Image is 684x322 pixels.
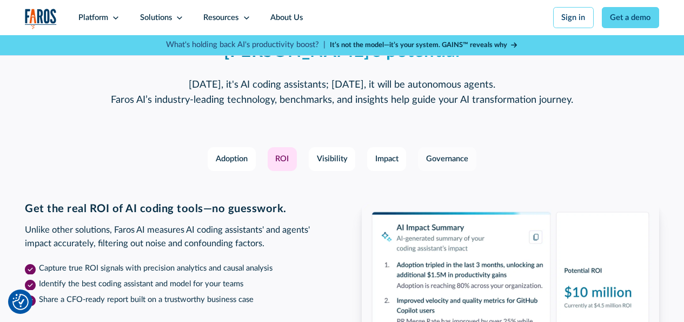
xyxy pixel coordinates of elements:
li: Share a CFO-ready report built on a trustworthy business case [25,294,322,306]
em: to realize [PERSON_NAME]’s potential [224,21,601,60]
div: Solutions [140,12,172,24]
strong: A solution designed by developer productivity experts [83,21,601,60]
div: Platform [78,12,108,24]
div: ROI [275,153,289,165]
div: Visibility [317,153,348,165]
li: Capture true ROI signals with precision analytics and causal analysis [25,262,322,274]
div: Resources [203,12,238,24]
div: Impact [375,153,399,165]
img: Logo of the analytics and reporting company Faros. [25,9,57,29]
a: It’s not the model—it’s your system. GAINS™ reveals why [330,40,518,50]
a: Sign in [553,7,594,28]
a: Get a demo [602,7,659,28]
p: What's holding back AI's productivity boost? | [166,39,326,51]
div: Adoption [216,153,248,165]
h3: Get the real ROI of AI coding tools—no guesswork. [25,202,322,215]
p: [DATE], it's AI coding assistants; [DATE], it will be autonomous agents. [72,77,612,92]
p: Unlike other solutions, Faros AI measures AI coding assistants' and agents' impact accurately, fi... [25,224,322,251]
button: Cookie Settings [12,294,29,310]
div: Governance [426,153,468,165]
a: home [25,9,57,29]
strong: It’s not the model—it’s your system. GAINS™ reveals why [330,42,507,48]
img: Revisit consent button [12,294,29,310]
li: Identify the best coding assistant and model for your teams [25,278,322,290]
p: Faros AI’s industry-leading technology, benchmarks, and insights help guide your AI transformatio... [72,93,612,107]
